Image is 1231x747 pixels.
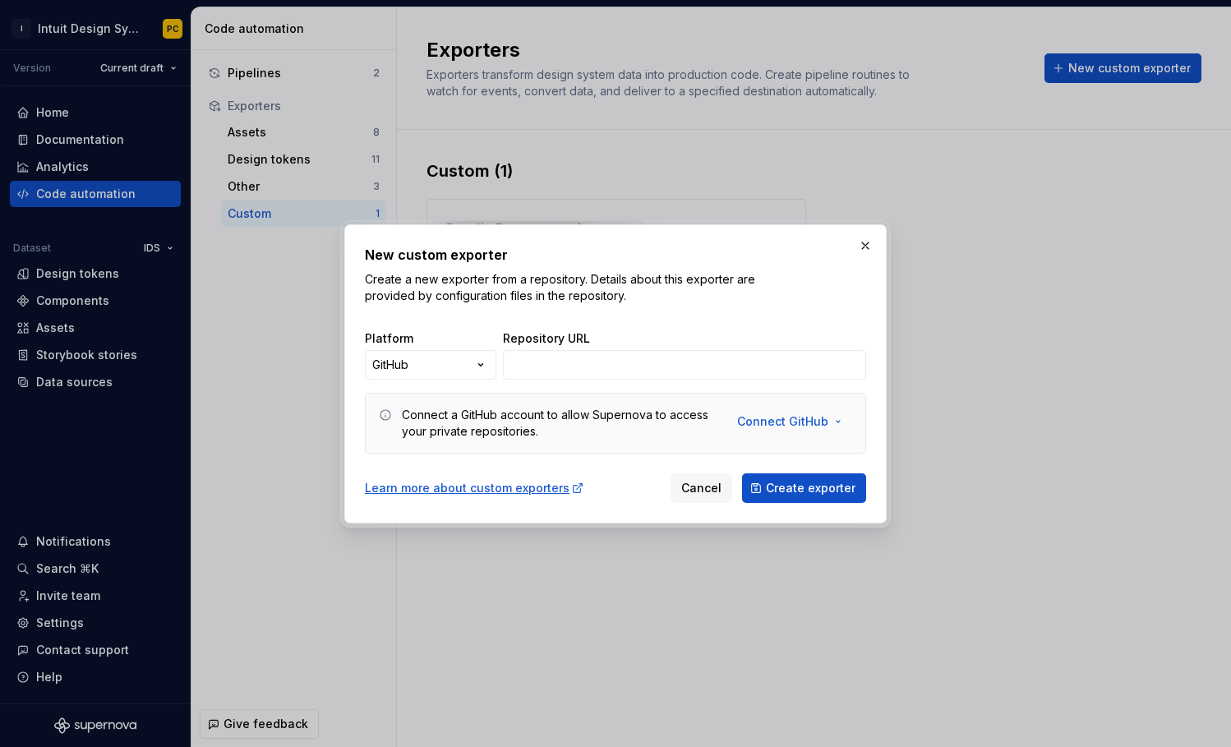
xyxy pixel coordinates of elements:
[726,407,852,436] button: Connect GitHub
[503,330,590,347] label: Repository URL
[365,330,413,347] label: Platform
[365,480,584,496] a: Learn more about custom exporters
[766,480,855,496] span: Create exporter
[402,407,717,440] div: Connect a GitHub account to allow Supernova to access your private repositories.
[681,480,722,496] span: Cancel
[737,413,828,430] span: Connect GitHub
[671,473,732,503] button: Cancel
[365,271,759,304] p: Create a new exporter from a repository. Details about this exporter are provided by configuratio...
[742,473,866,503] button: Create exporter
[365,245,866,265] h2: New custom exporter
